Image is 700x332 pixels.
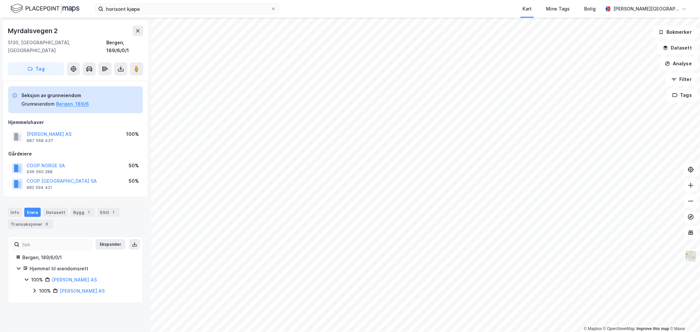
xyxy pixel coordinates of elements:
[27,138,53,143] div: 987 568 437
[21,92,89,99] div: Seksjon av grunneiendom
[106,39,143,54] div: Bergen, 189/6/0/1
[8,26,59,36] div: Myrdalsvegen 2
[666,73,697,86] button: Filter
[637,326,669,331] a: Improve this map
[584,326,602,331] a: Mapbox
[8,118,143,126] div: Hjemmelshaver
[43,208,68,217] div: Datasett
[11,3,79,14] img: logo.f888ab2527a4732fd821a326f86c7f29.svg
[27,185,52,190] div: 982 594 421
[8,219,53,229] div: Transaksjoner
[24,208,41,217] div: Eiere
[110,209,117,216] div: 1
[8,208,22,217] div: Info
[522,5,532,13] div: Kart
[56,100,89,108] button: Bergen, 189/6
[653,26,697,39] button: Bokmerker
[86,209,92,216] div: 1
[667,301,700,332] iframe: Chat Widget
[103,4,271,14] input: Søk på adresse, matrikkel, gårdeiere, leietakere eller personer
[30,265,135,273] div: Hjemmel til eiendomsrett
[584,5,596,13] div: Bolig
[44,221,50,227] div: 8
[546,5,570,13] div: Mine Tags
[126,130,139,138] div: 100%
[52,277,97,282] a: [PERSON_NAME] AS
[667,89,697,102] button: Tags
[8,62,64,75] button: Tag
[39,287,51,295] div: 100%
[31,276,43,284] div: 100%
[8,39,106,54] div: 5130, [GEOGRAPHIC_DATA], [GEOGRAPHIC_DATA]
[97,208,119,217] div: ESG
[657,41,697,54] button: Datasett
[27,169,53,175] div: 936 560 288
[60,288,105,294] a: [PERSON_NAME] AS
[603,326,635,331] a: OpenStreetMap
[685,250,697,262] img: Z
[129,177,139,185] div: 50%
[613,5,679,13] div: [PERSON_NAME][GEOGRAPHIC_DATA]
[19,239,91,249] input: Søk
[129,162,139,170] div: 50%
[71,208,95,217] div: Bygg
[21,100,55,108] div: Grunneiendom
[22,254,135,261] div: Bergen, 189/6/0/1
[95,239,125,250] button: Ekspander
[659,57,697,70] button: Analyse
[8,150,143,158] div: Gårdeiere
